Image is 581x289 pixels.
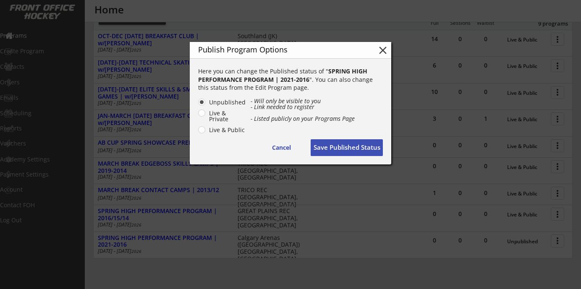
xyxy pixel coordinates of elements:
[251,98,383,122] div: - Will only be visible to you - Link needed to register - Listed publicly on your Programs Page
[207,127,246,133] label: Live & Public
[260,139,302,156] button: Cancel
[377,44,389,57] button: close
[207,99,246,105] label: Unpublished
[198,46,364,53] div: Publish Program Options
[198,67,383,92] div: Here you can change the Published status of " ". You can also change this status from the Edit Pr...
[198,67,369,83] strong: SPRING HIGH PERFORMANCE PROGRAM | 2021-2016
[311,139,383,156] button: Save Published Status
[207,110,246,122] label: Live & Private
